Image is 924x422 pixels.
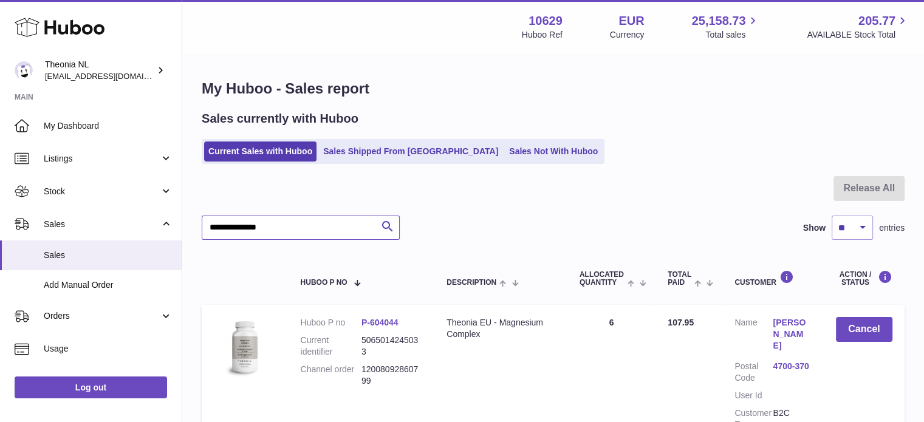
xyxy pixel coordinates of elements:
a: 4700-370 [773,361,811,372]
span: 25,158.73 [691,13,745,29]
span: 107.95 [668,318,694,327]
span: AVAILABLE Stock Total [807,29,909,41]
span: Description [447,279,496,287]
h1: My Huboo - Sales report [202,79,905,98]
a: Sales Not With Huboo [505,141,602,162]
dt: Postal Code [734,361,773,384]
a: 25,158.73 Total sales [691,13,759,41]
div: Huboo Ref [522,29,563,41]
div: Customer [734,270,811,287]
dt: User Id [734,390,773,401]
dt: Huboo P no [300,317,361,328]
span: Orders [44,310,160,322]
dt: Channel order [300,364,361,387]
a: Log out [15,376,167,398]
img: info@wholesomegoods.eu [15,61,33,80]
dt: Name [734,317,773,355]
img: 106291725893142.jpg [214,317,275,378]
span: 205.77 [858,13,895,29]
span: Usage [44,343,173,355]
span: Listings [44,153,160,165]
span: Sales [44,219,160,230]
span: Stock [44,186,160,197]
a: 205.77 AVAILABLE Stock Total [807,13,909,41]
div: Action / Status [836,270,892,287]
span: entries [879,222,905,234]
span: Sales [44,250,173,261]
button: Cancel [836,317,892,342]
a: Current Sales with Huboo [204,141,317,162]
a: P-604044 [361,318,399,327]
span: [EMAIL_ADDRESS][DOMAIN_NAME] [45,71,179,81]
dd: 5065014245033 [361,335,422,358]
h2: Sales currently with Huboo [202,111,358,127]
div: Theonia EU - Magnesium Complex [447,317,555,340]
div: Currency [610,29,645,41]
span: Total paid [668,271,691,287]
a: [PERSON_NAME] [773,317,811,352]
span: Huboo P no [300,279,347,287]
label: Show [803,222,826,234]
dd: 12008092860799 [361,364,422,387]
span: Total sales [705,29,759,41]
a: Sales Shipped From [GEOGRAPHIC_DATA] [319,141,502,162]
div: Theonia NL [45,59,154,82]
span: Add Manual Order [44,279,173,291]
span: My Dashboard [44,120,173,132]
strong: EUR [618,13,644,29]
strong: 10629 [529,13,563,29]
span: ALLOCATED Quantity [580,271,625,287]
dt: Current identifier [300,335,361,358]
